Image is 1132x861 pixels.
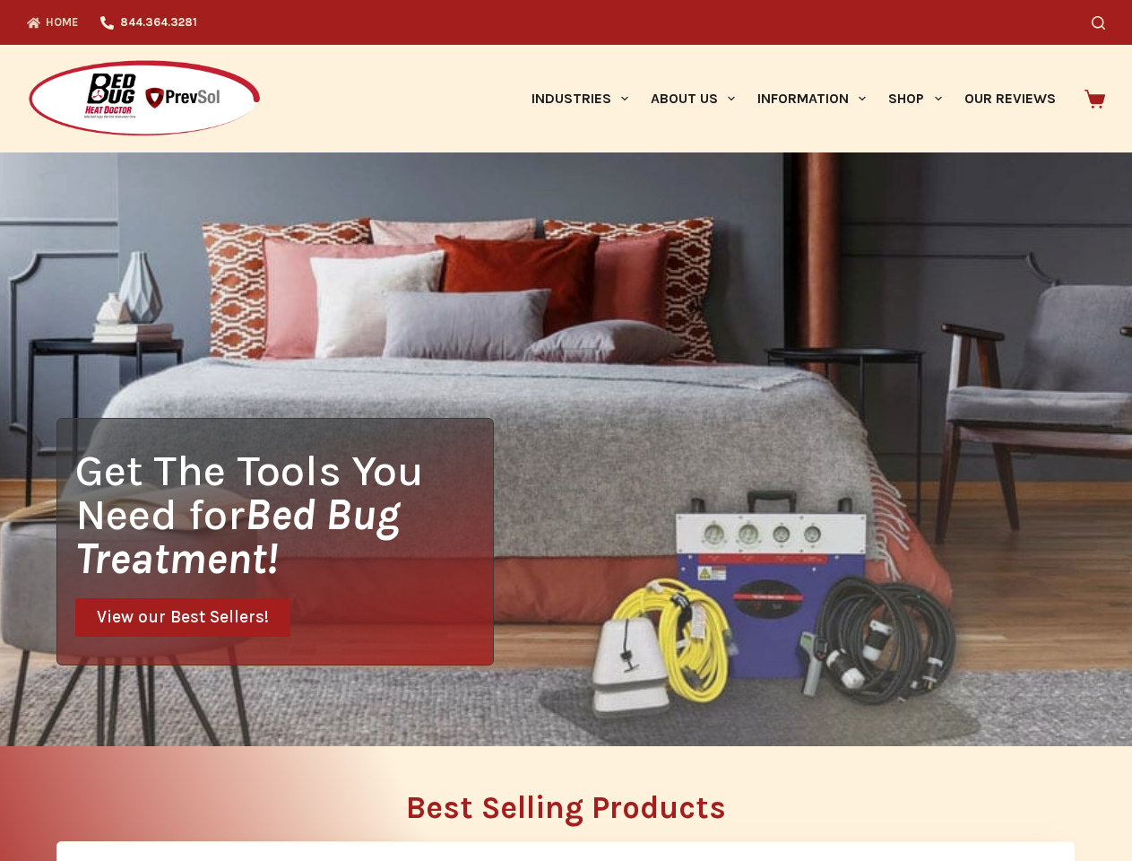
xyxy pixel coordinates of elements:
span: View our Best Sellers! [97,609,269,626]
h2: Best Selling Products [56,792,1076,823]
i: Bed Bug Treatment! [75,489,400,584]
a: View our Best Sellers! [75,598,290,637]
img: Prevsol/Bed Bug Heat Doctor [27,59,262,139]
h1: Get The Tools You Need for [75,448,493,580]
a: Our Reviews [953,45,1067,152]
a: Information [747,45,877,152]
a: Shop [877,45,953,152]
a: About Us [639,45,746,152]
a: Industries [520,45,639,152]
nav: Primary [520,45,1067,152]
button: Search [1092,16,1105,30]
